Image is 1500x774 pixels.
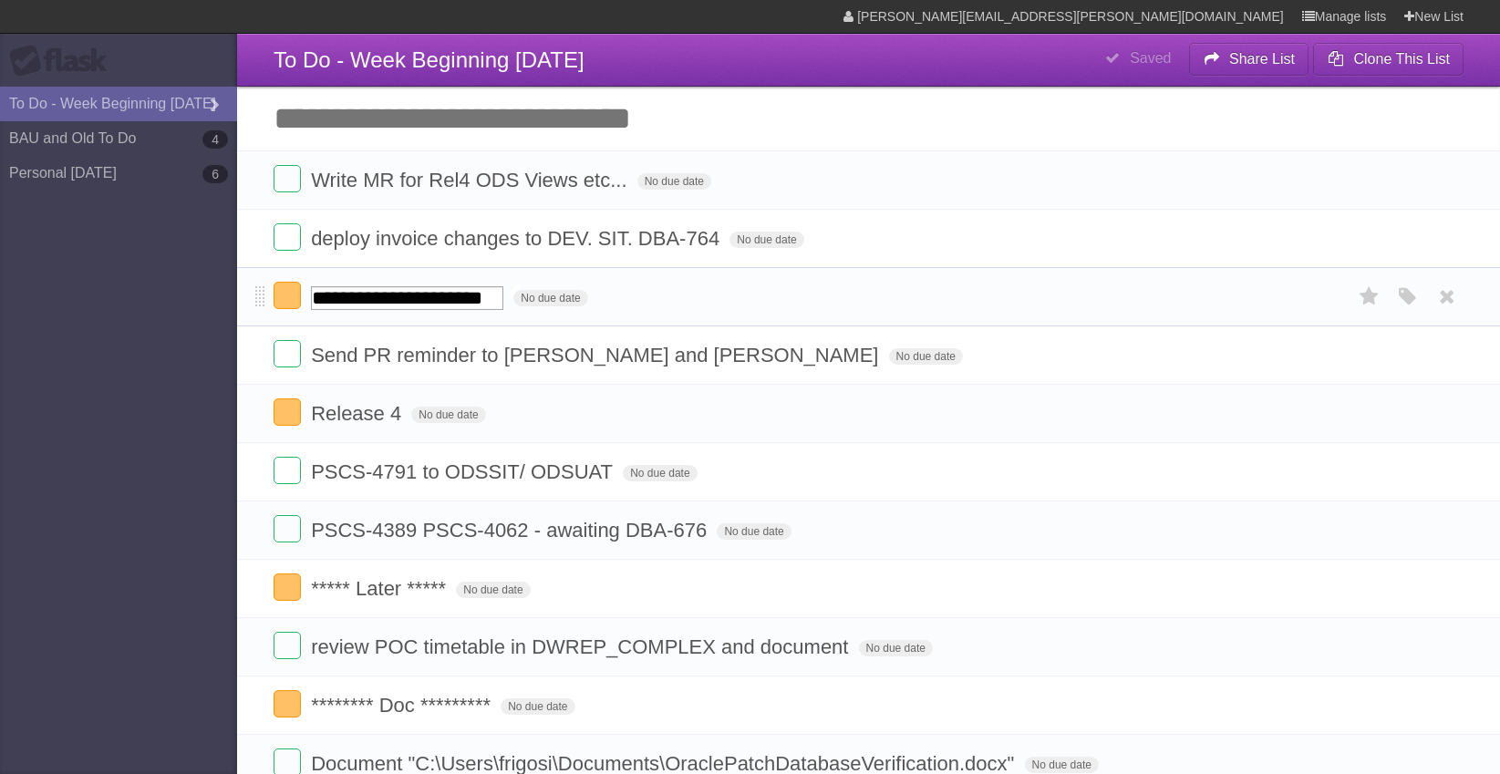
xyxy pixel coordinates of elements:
span: review POC timetable in DWREP_COMPLEX and document [311,635,853,658]
label: Done [274,282,301,309]
label: Done [274,223,301,251]
label: Done [274,573,301,601]
span: No due date [717,523,791,540]
label: Star task [1352,282,1387,312]
span: No due date [637,173,711,190]
span: Write MR for Rel4 ODS Views etc... [311,169,631,191]
b: Clone This List [1353,51,1450,67]
label: Done [274,398,301,426]
span: No due date [889,348,963,365]
span: Send PR reminder to [PERSON_NAME] and [PERSON_NAME] [311,344,883,366]
div: Flask [9,45,119,77]
span: deploy invoice changes to DEV. SIT. DBA-764 [311,227,724,250]
span: No due date [411,407,485,423]
b: 6 [202,165,228,183]
span: PSCS-4791 to ODSSIT/ ODSUAT [311,460,617,483]
span: No due date [859,640,933,656]
span: No due date [456,582,530,598]
span: To Do - Week Beginning [DATE] [274,47,584,72]
span: No due date [623,465,697,481]
label: Done [274,632,301,659]
button: Share List [1189,43,1309,76]
label: Done [274,457,301,484]
b: 4 [202,130,228,149]
span: PSCS-4389 PSCS-4062 - awaiting DBA-676 [311,519,711,542]
span: No due date [501,698,574,715]
span: No due date [729,232,803,248]
b: Saved [1130,50,1171,66]
b: Share List [1229,51,1295,67]
button: Clone This List [1313,43,1464,76]
label: Done [274,340,301,367]
label: Done [274,515,301,542]
label: Done [274,690,301,717]
span: Release 4 [311,402,406,425]
span: No due date [1025,757,1099,773]
label: Done [274,165,301,192]
span: No due date [513,290,587,306]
